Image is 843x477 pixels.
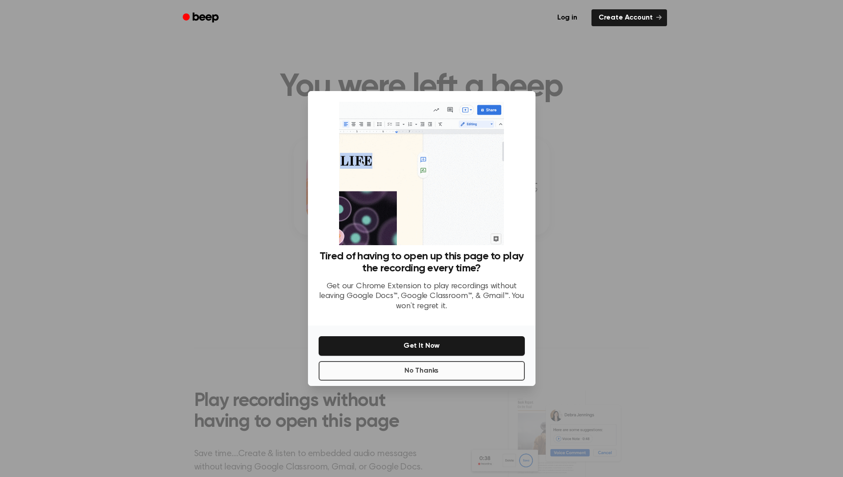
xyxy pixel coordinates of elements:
button: No Thanks [319,361,525,381]
a: Log in [548,8,586,28]
a: Beep [176,9,227,27]
a: Create Account [591,9,667,26]
p: Get our Chrome Extension to play recordings without leaving Google Docs™, Google Classroom™, & Gm... [319,282,525,312]
button: Get It Now [319,336,525,356]
h3: Tired of having to open up this page to play the recording every time? [319,250,525,274]
img: Beep extension in action [339,102,504,245]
